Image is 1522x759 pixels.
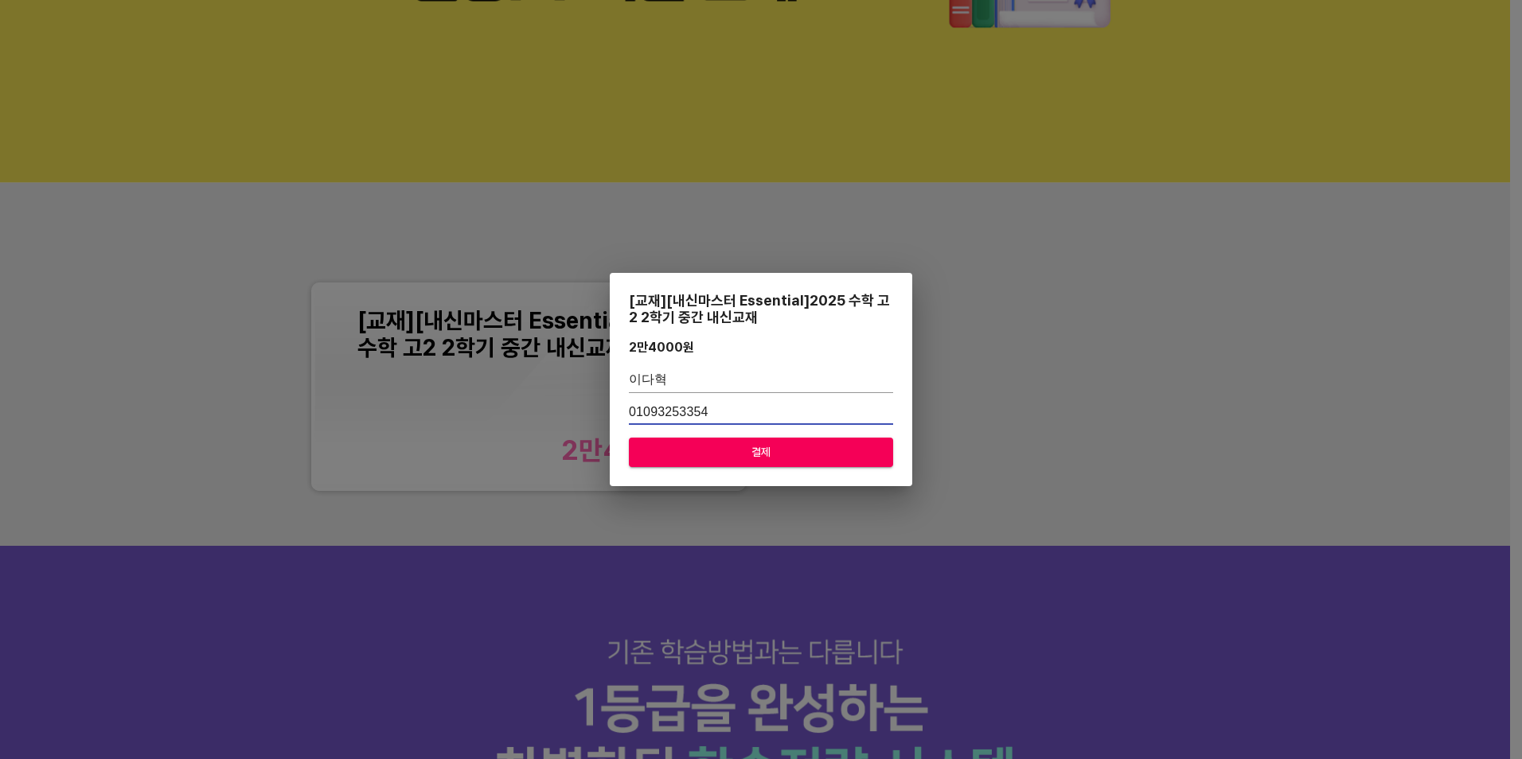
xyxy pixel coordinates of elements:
div: 2만4000 원 [629,340,694,355]
div: [교재][내신마스터 Essential]2025 수학 고2 2학기 중간 내신교재 [629,292,893,325]
input: 학생 연락처 [629,399,893,425]
span: 결제 [642,442,880,462]
input: 학생 이름 [629,368,893,393]
button: 결제 [629,438,893,467]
